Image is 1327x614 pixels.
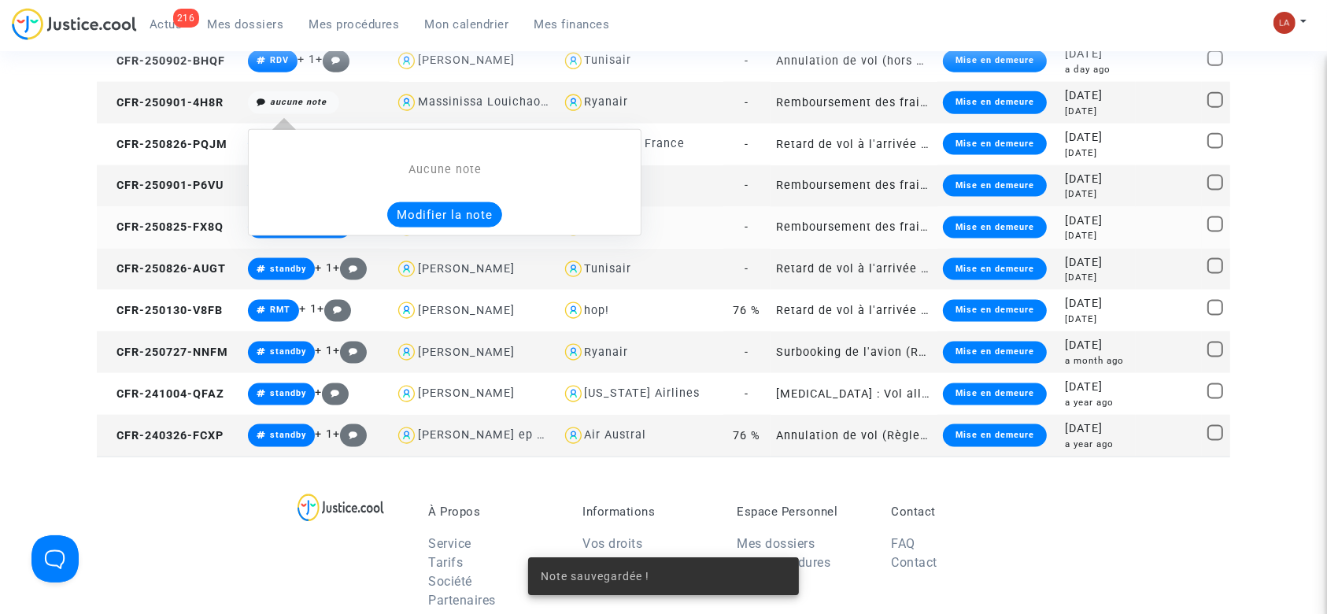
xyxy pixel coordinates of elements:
[733,429,760,442] span: 76 %
[418,387,515,400] div: [PERSON_NAME]
[585,304,610,317] div: hop!
[1065,46,1130,63] div: [DATE]
[270,430,306,440] span: standby
[771,40,937,82] td: Annulation de vol (hors UE - Convention de [GEOGRAPHIC_DATA])
[943,50,1047,72] div: Mise en demeure
[585,428,647,442] div: Air Austral
[195,13,297,36] a: Mes dossiers
[12,8,137,40] img: jc-logo.svg
[270,346,306,357] span: standby
[315,344,333,357] span: + 1
[395,258,418,281] img: icon-user.svg
[771,373,937,415] td: [MEDICAL_DATA] : Vol aller-retour annulé
[102,54,225,68] span: CFR-250902-BHQF
[102,138,227,151] span: CFR-250826-PQJM
[585,54,632,67] div: Tunisair
[771,82,937,124] td: Remboursement des frais d'impression de la carte d'embarquement
[395,50,418,72] img: icon-user.svg
[317,302,351,316] span: +
[745,179,749,192] span: -
[943,383,1047,405] div: Mise en demeure
[270,305,290,315] span: RMT
[31,535,79,583] iframe: Help Scout Beacon - Open
[428,593,496,608] a: Partenaires
[891,536,915,551] a: FAQ
[1065,171,1130,188] div: [DATE]
[270,388,306,398] span: standby
[315,261,333,275] span: + 1
[585,262,632,276] div: Tunisair
[333,427,367,441] span: +
[315,386,349,399] span: +
[208,17,284,31] span: Mes dossiers
[737,505,867,519] p: Espace Personnel
[582,536,642,551] a: Vos droits
[297,13,412,36] a: Mes procédures
[102,346,228,359] span: CFR-250727-NNFM
[585,137,686,150] div: Transavia France
[425,17,509,31] span: Mon calendrier
[387,202,502,227] button: Modifier la note
[418,428,586,442] div: [PERSON_NAME] ep SAMAKE
[745,96,749,109] span: -
[771,124,937,165] td: Retard de vol à l'arrivée (Règlement CE n°261/2004)
[585,95,629,109] div: Ryanair
[1065,229,1130,242] div: [DATE]
[418,262,515,276] div: [PERSON_NAME]
[137,13,195,36] a: 216Actus
[1065,379,1130,396] div: [DATE]
[428,536,471,551] a: Service
[150,17,183,31] span: Actus
[270,97,327,107] i: aucune note
[418,95,552,109] div: Massinissa Louichaoui
[333,261,367,275] span: +
[943,175,1047,197] div: Mise en demeure
[418,346,515,359] div: [PERSON_NAME]
[943,342,1047,364] div: Mise en demeure
[333,344,367,357] span: +
[270,264,306,274] span: standby
[315,427,333,441] span: + 1
[1065,420,1130,438] div: [DATE]
[1065,63,1130,76] div: a day ago
[395,424,418,447] img: icon-user.svg
[173,9,199,28] div: 216
[102,387,224,401] span: CFR-241004-QFAZ
[771,290,937,331] td: Retard de vol à l'arrivée (Règlement CE n°261/2004)
[299,302,317,316] span: + 1
[102,429,224,442] span: CFR-240326-FCXP
[428,574,472,589] a: Société
[418,54,515,67] div: [PERSON_NAME]
[562,341,585,364] img: icon-user.svg
[771,415,937,457] td: Annulation de vol (Règlement CE n°261/2004)
[745,220,749,234] span: -
[562,258,585,281] img: icon-user.svg
[102,220,224,234] span: CFR-250825-FX8Q
[280,161,609,179] div: Aucune note
[771,331,937,373] td: Surbooking de l'avion (Règlement CE n°261/2004)
[745,346,749,359] span: -
[316,53,349,66] span: +
[1065,438,1130,451] div: a year ago
[428,505,559,519] p: À Propos
[562,424,585,447] img: icon-user.svg
[309,17,400,31] span: Mes procédures
[943,91,1047,113] div: Mise en demeure
[1065,337,1130,354] div: [DATE]
[943,133,1047,155] div: Mise en demeure
[1065,146,1130,160] div: [DATE]
[534,17,610,31] span: Mes finances
[891,555,937,570] a: Contact
[1065,313,1130,326] div: [DATE]
[562,383,585,405] img: icon-user.svg
[1065,105,1130,118] div: [DATE]
[395,341,418,364] img: icon-user.svg
[395,299,418,322] img: icon-user.svg
[270,55,289,65] span: RDV
[102,179,224,192] span: CFR-250901-P6VU
[745,262,749,276] span: -
[1065,129,1130,146] div: [DATE]
[1065,213,1130,230] div: [DATE]
[395,91,418,114] img: icon-user.svg
[102,262,226,276] span: CFR-250826-AUGT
